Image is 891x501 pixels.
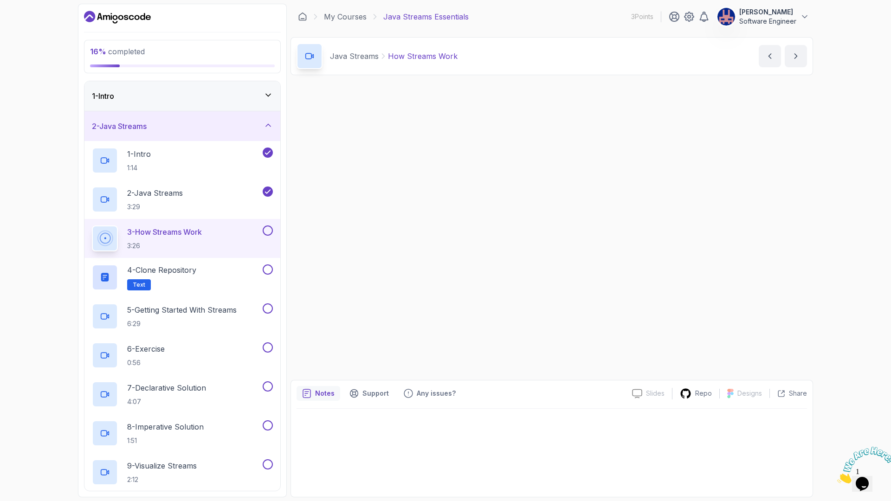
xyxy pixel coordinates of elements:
[717,8,735,26] img: user profile image
[127,358,165,367] p: 0:56
[695,389,712,398] p: Repo
[398,386,461,401] button: Feedback button
[127,475,197,484] p: 2:12
[92,381,273,407] button: 7-Declarative Solution4:07
[127,163,151,173] p: 1:14
[127,436,204,445] p: 1:51
[127,202,183,212] p: 3:29
[92,459,273,485] button: 9-Visualize Streams2:12
[127,264,196,276] p: 4 - Clone Repository
[90,47,145,56] span: completed
[92,303,273,329] button: 5-Getting Started With Streams6:29
[92,186,273,212] button: 2-Java Streams3:29
[672,388,719,399] a: Repo
[127,148,151,160] p: 1 - Intro
[315,389,335,398] p: Notes
[717,7,809,26] button: user profile image[PERSON_NAME]Software Engineer
[785,45,807,67] button: next content
[330,51,379,62] p: Java Streams
[388,51,458,62] p: How Streams Work
[127,241,202,250] p: 3:26
[127,397,206,406] p: 4:07
[92,121,147,132] h3: 2 - Java Streams
[127,304,237,315] p: 5 - Getting Started With Streams
[833,443,891,487] iframe: chat widget
[90,47,106,56] span: 16 %
[769,389,807,398] button: Share
[84,10,151,25] a: Dashboard
[297,386,340,401] button: notes button
[84,111,280,141] button: 2-Java Streams
[127,382,206,393] p: 7 - Declarative Solution
[84,81,280,111] button: 1-Intro
[739,7,796,17] p: [PERSON_NAME]
[298,12,307,21] a: Dashboard
[127,319,237,328] p: 6:29
[362,389,389,398] p: Support
[127,226,202,238] p: 3 - How Streams Work
[92,420,273,446] button: 8-Imperative Solution1:51
[759,45,781,67] button: previous content
[646,389,665,398] p: Slides
[133,281,145,289] span: Text
[92,90,114,102] h3: 1 - Intro
[4,4,61,40] img: Chat attention grabber
[92,342,273,368] button: 6-Exercise0:56
[127,421,204,432] p: 8 - Imperative Solution
[4,4,7,12] span: 1
[127,187,183,199] p: 2 - Java Streams
[127,460,197,471] p: 9 - Visualize Streams
[631,12,653,21] p: 3 Points
[127,343,165,354] p: 6 - Exercise
[92,225,273,251] button: 3-How Streams Work3:26
[739,17,796,26] p: Software Engineer
[92,148,273,173] button: 1-Intro1:14
[789,389,807,398] p: Share
[344,386,394,401] button: Support button
[383,11,469,22] p: Java Streams Essentials
[737,389,762,398] p: Designs
[92,264,273,290] button: 4-Clone RepositoryText
[417,389,456,398] p: Any issues?
[324,11,367,22] a: My Courses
